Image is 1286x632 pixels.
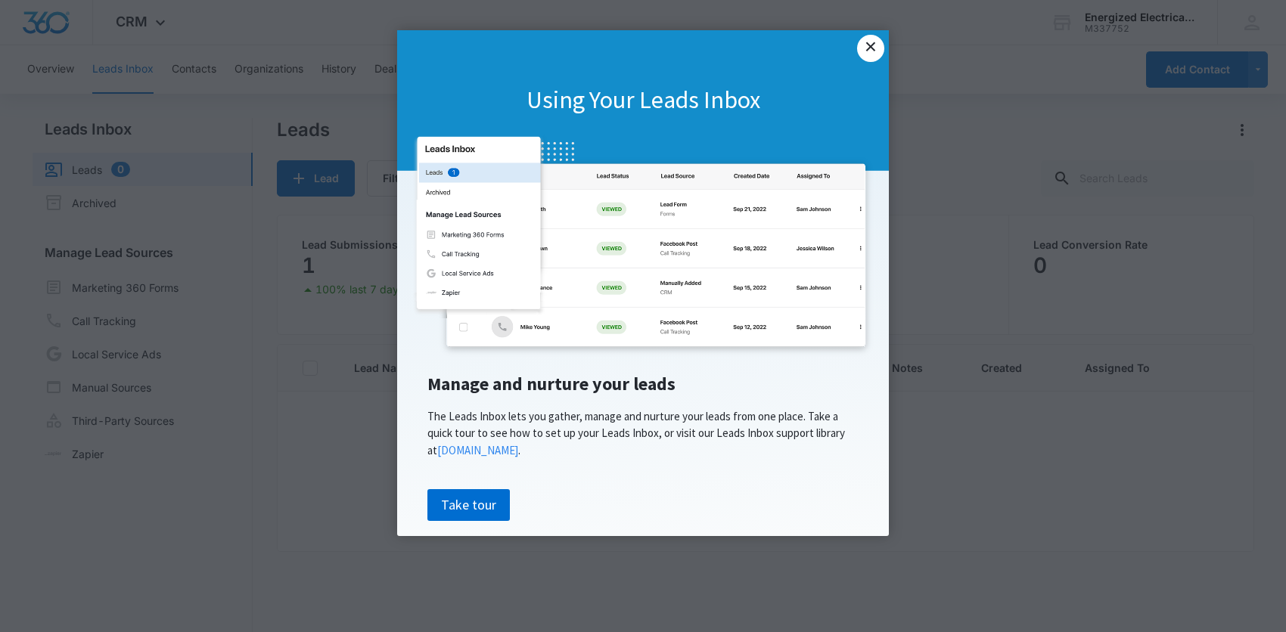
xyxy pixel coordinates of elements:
a: Close modal [857,35,884,62]
h1: Using Your Leads Inbox [397,85,889,116]
a: [DOMAIN_NAME] [437,443,518,457]
span: The Leads Inbox lets you gather, manage and nurture your leads from one place. Take a quick tour ... [427,409,845,457]
span: Manage and nurture your leads [427,372,676,395]
a: Take tour [427,489,510,521]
